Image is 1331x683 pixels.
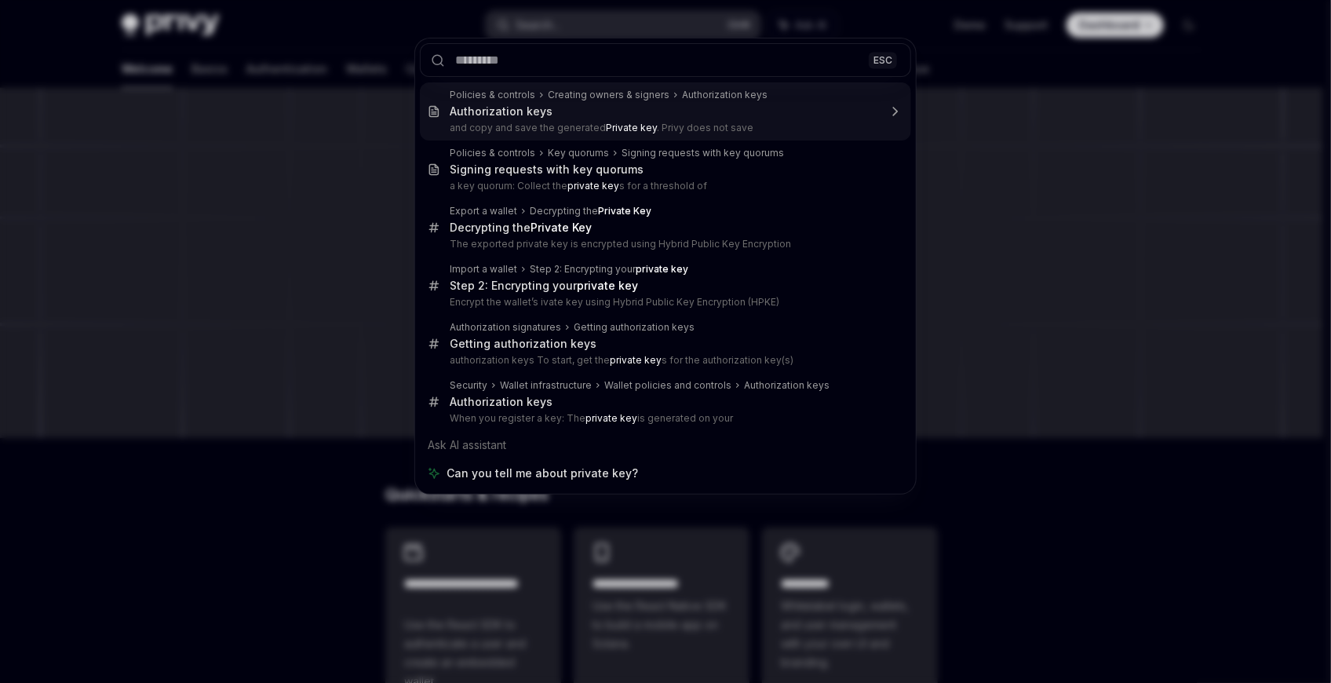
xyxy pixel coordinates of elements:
b: private key [567,180,619,192]
div: Getting authorization keys [574,321,695,334]
div: Authorization signatures [450,321,561,334]
div: Import a wallet [450,263,517,276]
div: Security [450,379,487,392]
p: and copy and save the generated . Privy does not save [450,122,878,134]
p: The exported private key is encrypted using Hybrid Public Key Encryption [450,238,878,250]
b: private key [585,412,637,424]
div: Step 2: Encrypting your [450,279,638,293]
div: Authorization keys [682,89,768,101]
b: private key [577,279,638,292]
b: private key [636,263,688,275]
b: Private Key [531,221,592,234]
div: Creating owners & signers [548,89,669,101]
div: Ask AI assistant [420,431,911,459]
div: Getting authorization keys [450,337,596,351]
div: Decrypting the [450,221,592,235]
div: Signing requests with key quorums [622,147,784,159]
div: Authorization keys [744,379,830,392]
p: a key quorum: Collect the s for a threshold of [450,180,878,192]
p: When you register a key: The is generated on your [450,412,878,425]
div: Step 2: Encrypting your [530,263,688,276]
b: Private key [606,122,657,133]
div: Key quorums [548,147,609,159]
div: Signing requests with key quorums [450,163,644,177]
p: authorization keys To start, get the s for the authorization key(s) [450,354,878,367]
div: ESC [869,52,897,68]
b: Private Key [598,205,651,217]
p: Encrypt the wallet’s ivate key using Hybrid Public Key Encryption (HPKE) [450,296,878,309]
span: Can you tell me about private key? [447,466,638,481]
div: Wallet policies and controls [604,379,731,392]
div: Policies & controls [450,147,535,159]
div: Policies & controls [450,89,535,101]
div: Authorization keys [450,395,552,409]
div: Decrypting the [530,205,651,217]
b: private key [610,354,662,366]
div: Authorization keys [450,104,552,119]
div: Export a wallet [450,205,517,217]
div: Wallet infrastructure [500,379,592,392]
